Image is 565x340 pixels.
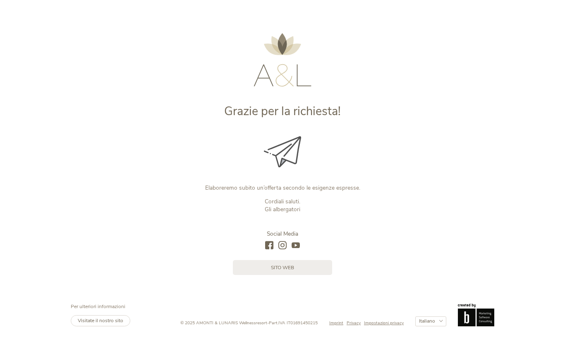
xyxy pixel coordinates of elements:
[264,136,301,167] img: Grazie per la richiesta!
[329,320,343,326] span: Imprint
[364,320,404,326] span: Impostazioni privacy
[458,304,494,326] img: Brandnamic GmbH | Leading Hospitality Solutions
[292,241,300,250] a: youtube
[271,264,294,271] span: sito web
[144,184,421,192] p: Elaboreremo subito un’offerta secondo le esigenze espresse.
[329,320,347,326] a: Imprint
[364,320,404,326] a: Impostazioni privacy
[233,260,332,275] a: sito web
[278,241,287,250] a: instagram
[269,320,318,326] span: Part.IVA IT01691450215
[180,320,267,326] span: © 2025 AMONTI & LUNARIS Wellnessresort
[78,317,123,324] span: Visitate il nostro sito
[347,320,364,326] a: Privacy
[347,320,361,326] span: Privacy
[71,315,130,326] a: Visitate il nostro sito
[224,103,341,119] span: Grazie per la richiesta!
[144,198,421,213] p: Cordiali saluti. Gli albergatori
[267,230,298,238] span: Social Media
[265,241,273,250] a: facebook
[267,320,269,326] span: -
[71,303,125,310] span: Per ulteriori informazioni
[254,33,311,87] img: AMONTI & LUNARIS Wellnessresort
